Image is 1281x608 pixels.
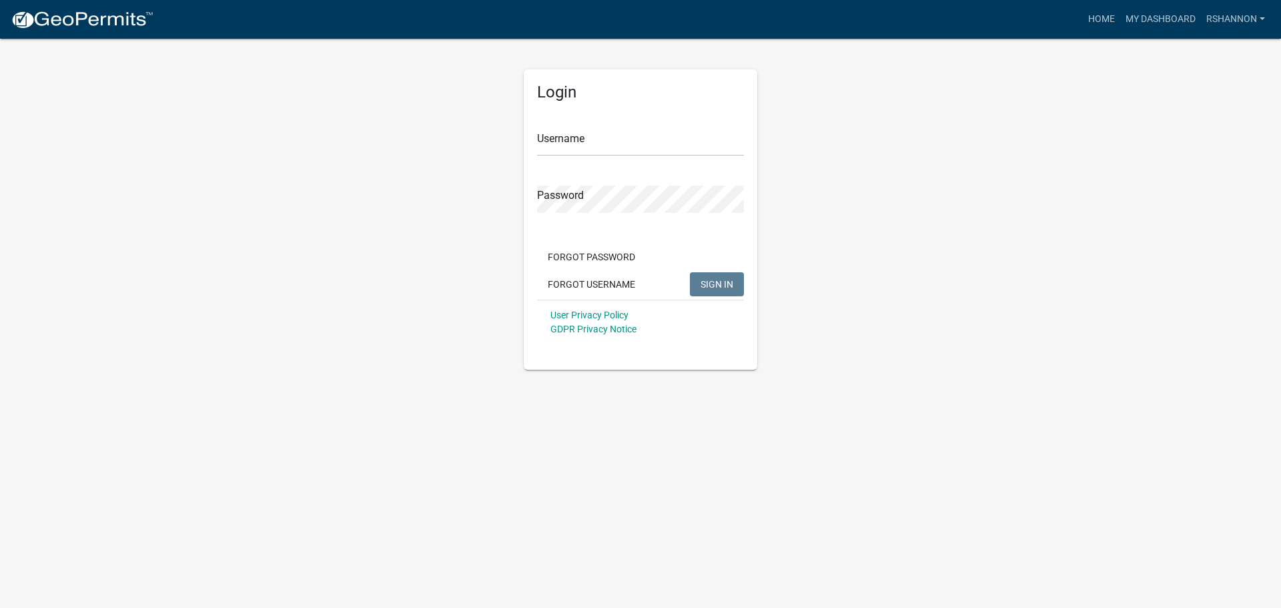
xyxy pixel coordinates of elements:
span: SIGN IN [701,278,733,289]
a: User Privacy Policy [550,310,628,320]
a: rshannon [1201,7,1270,32]
a: My Dashboard [1120,7,1201,32]
button: Forgot Password [537,245,646,269]
button: SIGN IN [690,272,744,296]
a: Home [1083,7,1120,32]
a: GDPR Privacy Notice [550,324,636,334]
button: Forgot Username [537,272,646,296]
h5: Login [537,83,744,102]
